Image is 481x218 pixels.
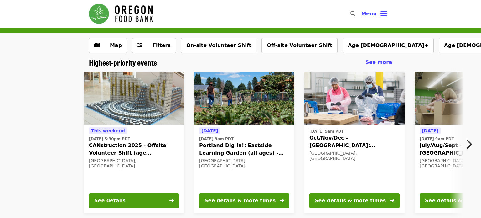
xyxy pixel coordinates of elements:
[350,11,355,17] i: search icon
[309,134,400,149] span: Oct/Nov/Dec - [GEOGRAPHIC_DATA]: Repack/Sort (age [DEMOGRAPHIC_DATA]+)
[84,58,397,67] div: Highest-priority events
[84,72,184,213] a: See details for "CANstruction 2025 - Offsite Volunteer Shift (age 16+)"
[460,136,481,153] button: Next item
[315,197,386,205] div: See details & more times
[199,158,289,169] div: [GEOGRAPHIC_DATA], [GEOGRAPHIC_DATA]
[356,6,392,21] button: Toggle account menu
[309,151,400,161] div: [GEOGRAPHIC_DATA], [GEOGRAPHIC_DATA]
[365,59,392,65] span: See more
[153,42,171,48] span: Filters
[194,72,294,213] a: See details for "Portland Dig In!: Eastside Learning Garden (all ages) - Aug/Sept/Oct"
[89,136,130,142] time: [DATE] 5:30pm PDT
[304,72,405,125] img: Oct/Nov/Dec - Beaverton: Repack/Sort (age 10+) organized by Oregon Food Bank
[466,138,472,150] i: chevron-right icon
[199,136,234,142] time: [DATE] 9am PDT
[380,9,387,18] i: bars icon
[390,198,394,204] i: arrow-right icon
[309,129,344,134] time: [DATE] 9am PDT
[261,38,338,53] button: Off-site Volunteer Shift
[89,158,179,169] div: [GEOGRAPHIC_DATA], [GEOGRAPHIC_DATA]
[422,128,438,133] span: [DATE]
[194,72,294,125] img: Portland Dig In!: Eastside Learning Garden (all ages) - Aug/Sept/Oct organized by Oregon Food Bank
[169,198,174,204] i: arrow-right icon
[181,38,256,53] button: On-site Volunteer Shift
[204,197,276,205] div: See details & more times
[89,58,157,67] a: Highest-priority events
[89,142,179,157] span: CANstruction 2025 - Offsite Volunteer Shift (age [DEMOGRAPHIC_DATA]+)
[89,193,179,208] button: See details
[94,42,100,48] i: map icon
[343,38,434,53] button: Age [DEMOGRAPHIC_DATA]+
[304,72,405,213] a: See details for "Oct/Nov/Dec - Beaverton: Repack/Sort (age 10+)"
[199,193,289,208] button: See details & more times
[361,11,377,17] span: Menu
[199,142,289,157] span: Portland Dig In!: Eastside Learning Garden (all ages) - Aug/Sept/Oct
[89,4,153,24] img: Oregon Food Bank - Home
[280,198,284,204] i: arrow-right icon
[359,6,364,21] input: Search
[89,57,157,68] span: Highest-priority events
[201,128,218,133] span: [DATE]
[110,42,122,48] span: Map
[89,38,127,53] button: Show map view
[365,59,392,66] a: See more
[84,72,184,125] img: CANstruction 2025 - Offsite Volunteer Shift (age 16+) organized by Oregon Food Bank
[94,197,126,205] div: See details
[132,38,176,53] button: Filters (0 selected)
[137,42,142,48] i: sliders-h icon
[91,128,125,133] span: This weekend
[309,193,400,208] button: See details & more times
[420,136,454,142] time: [DATE] 9am PDT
